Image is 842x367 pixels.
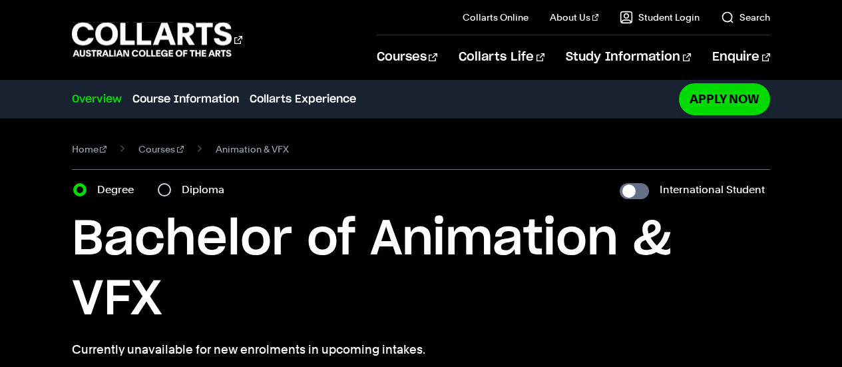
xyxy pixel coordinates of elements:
span: Animation & VFX [216,140,289,159]
label: International Student [660,181,765,199]
a: Collarts Life [459,35,544,79]
a: Home [72,140,107,159]
a: Collarts Experience [250,91,356,107]
a: Apply Now [679,83,770,115]
a: Search [721,11,770,24]
label: Diploma [182,181,232,199]
a: Enquire [712,35,770,79]
a: About Us [550,11,599,24]
a: Student Login [620,11,700,24]
a: Courses [377,35,437,79]
a: Overview [72,91,122,107]
a: Collarts Online [463,11,528,24]
a: Study Information [566,35,691,79]
div: Go to homepage [72,21,242,59]
p: Currently unavailable for new enrolments in upcoming intakes. [72,340,771,359]
a: Courses [138,140,184,159]
h1: Bachelor of Animation & VFX [72,210,771,330]
label: Degree [97,181,142,199]
a: Course Information [132,91,239,107]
